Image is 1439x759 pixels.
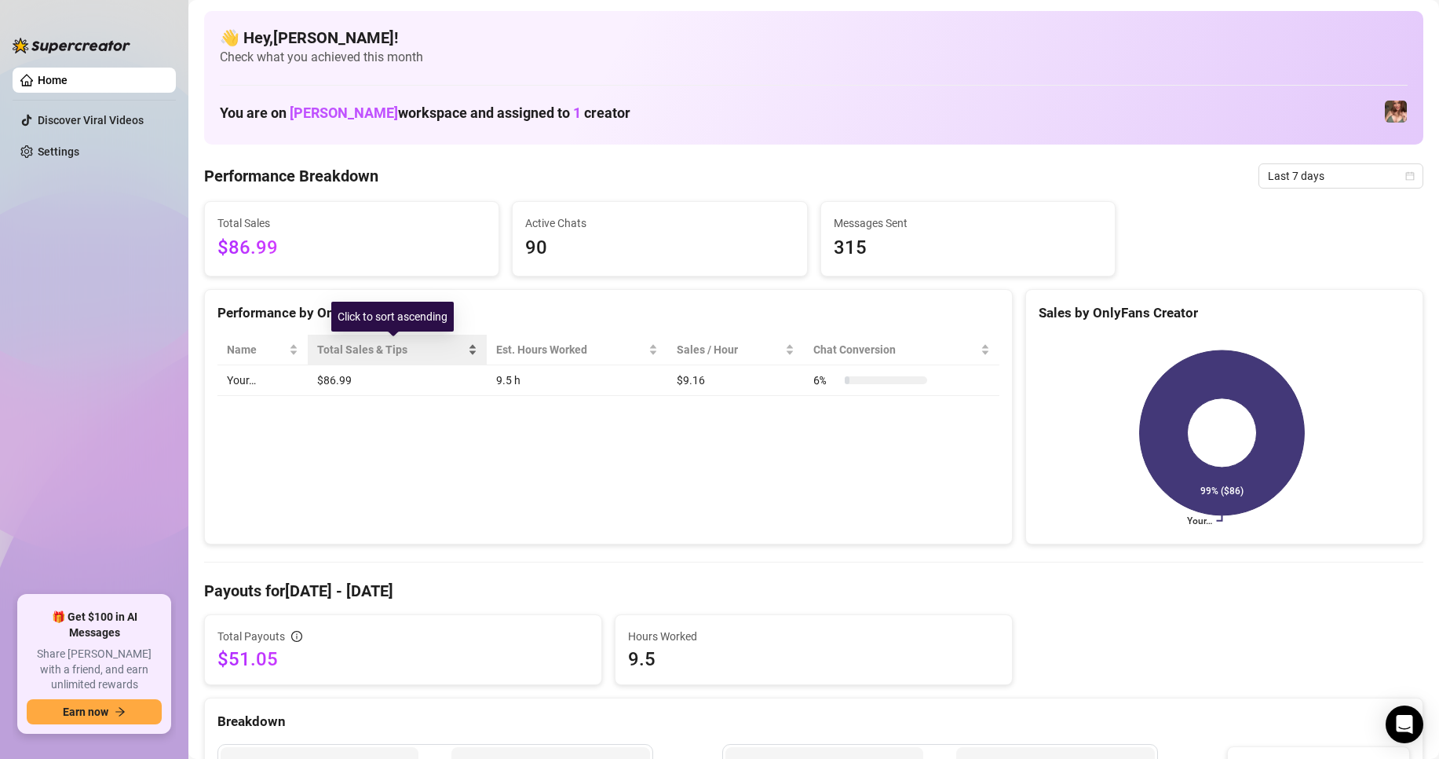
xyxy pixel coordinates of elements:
div: Breakdown [217,711,1410,732]
span: Sales / Hour [677,341,782,358]
td: $9.16 [667,365,804,396]
span: info-circle [291,631,302,642]
text: Your… [1187,515,1212,526]
span: Active Chats [525,214,794,232]
span: 9.5 [628,647,999,672]
span: 6 % [813,372,838,389]
button: Earn nowarrow-right [27,699,162,724]
span: Share [PERSON_NAME] with a friend, and earn unlimited rewards [27,647,162,693]
span: [PERSON_NAME] [290,104,398,121]
h4: 👋 Hey, [PERSON_NAME] ! [220,27,1408,49]
th: Name [217,335,308,365]
span: Earn now [63,706,108,718]
span: Name [227,341,286,358]
h4: Performance Breakdown [204,165,378,187]
th: Total Sales & Tips [308,335,487,365]
h4: Payouts for [DATE] - [DATE] [204,580,1423,602]
span: Hours Worked [628,628,999,645]
img: logo-BBDzfeDw.svg [13,38,130,53]
div: Click to sort ascending [331,302,454,332]
span: Check what you achieved this month [220,49,1408,66]
span: Total Payouts [217,628,285,645]
th: Chat Conversion [804,335,999,365]
img: Your [1385,101,1407,123]
div: Performance by OnlyFans Creator [217,302,999,324]
div: Open Intercom Messenger [1386,706,1423,743]
span: Messages Sent [834,214,1102,232]
span: $86.99 [217,233,486,263]
td: Your… [217,365,308,396]
a: Discover Viral Videos [38,114,144,126]
span: Chat Conversion [813,341,977,358]
span: 315 [834,233,1102,263]
span: arrow-right [115,706,126,717]
td: $86.99 [308,365,487,396]
span: Last 7 days [1268,164,1414,188]
a: Home [38,74,68,86]
a: Settings [38,145,79,158]
span: 🎁 Get $100 in AI Messages [27,610,162,640]
th: Sales / Hour [667,335,804,365]
span: Total Sales [217,214,486,232]
span: 1 [573,104,581,121]
span: Total Sales & Tips [317,341,465,358]
span: calendar [1405,171,1415,181]
div: Sales by OnlyFans Creator [1039,302,1410,324]
td: 9.5 h [487,365,667,396]
div: Est. Hours Worked [496,341,645,358]
h1: You are on workspace and assigned to creator [220,104,630,122]
span: $51.05 [217,647,589,672]
span: 90 [525,233,794,263]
